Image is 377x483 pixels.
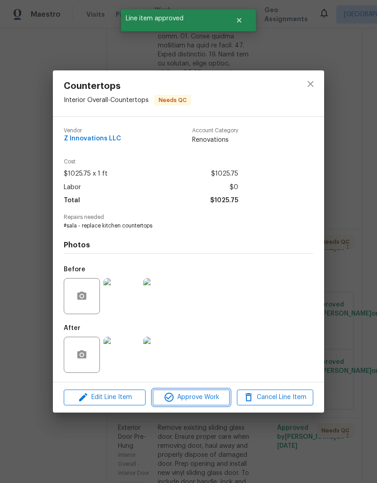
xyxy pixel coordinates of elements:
button: Edit Line Item [64,390,146,405]
span: Account Category [192,128,238,134]
span: #sala - replace kitchen countertops [64,222,288,230]
button: Approve Work [153,390,229,405]
span: Labor [64,181,81,194]
span: Vendor [64,128,121,134]
h5: Before [64,266,85,273]
span: Interior Overall - Countertops [64,97,149,103]
span: $0 [230,181,238,194]
span: Renovations [192,135,238,144]
span: Total [64,194,80,207]
span: Countertops [64,81,191,91]
span: Line item approved [121,9,224,28]
button: Close [224,11,254,29]
button: close [300,73,321,95]
span: $1025.75 [211,167,238,181]
span: Cancel Line Item [240,392,311,403]
span: Z Innovations LLC [64,135,121,142]
h4: Photos [64,241,313,250]
span: $1025.75 [210,194,238,207]
span: $1025.75 x 1 ft [64,167,108,181]
span: Cost [64,159,238,165]
span: Edit Line Item [66,392,143,403]
span: Needs QC [155,96,190,105]
h5: After [64,325,80,331]
button: Cancel Line Item [237,390,313,405]
span: Approve Work [156,392,226,403]
span: Repairs needed [64,214,313,220]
